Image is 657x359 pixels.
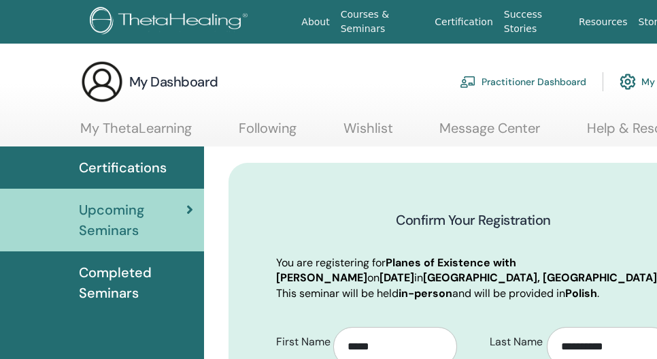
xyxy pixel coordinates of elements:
span: Completed Seminars [79,262,193,303]
span: Upcoming Seminars [79,200,186,240]
a: Success Stories [499,2,573,42]
a: Following [239,120,297,146]
label: First Name [266,329,333,355]
b: [DATE] [380,270,414,285]
span: Certifications [79,157,167,178]
a: Practitioner Dashboard [460,67,586,97]
b: Planes of Existence with [PERSON_NAME] [276,255,516,285]
img: logo.png [90,7,252,37]
img: chalkboard-teacher.svg [460,76,476,88]
a: Message Center [439,120,540,146]
img: cog.svg [620,70,636,93]
img: generic-user-icon.jpg [80,60,124,104]
a: Wishlist [343,120,393,146]
b: in-person [399,286,452,300]
a: About [296,10,335,35]
a: Resources [573,10,633,35]
a: Certification [429,10,498,35]
a: My ThetaLearning [80,120,192,146]
b: [GEOGRAPHIC_DATA], [GEOGRAPHIC_DATA] [423,270,657,285]
h3: My Dashboard [129,72,218,91]
a: Courses & Seminars [335,2,430,42]
label: Last Name [479,329,547,355]
b: Polish [565,286,597,300]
